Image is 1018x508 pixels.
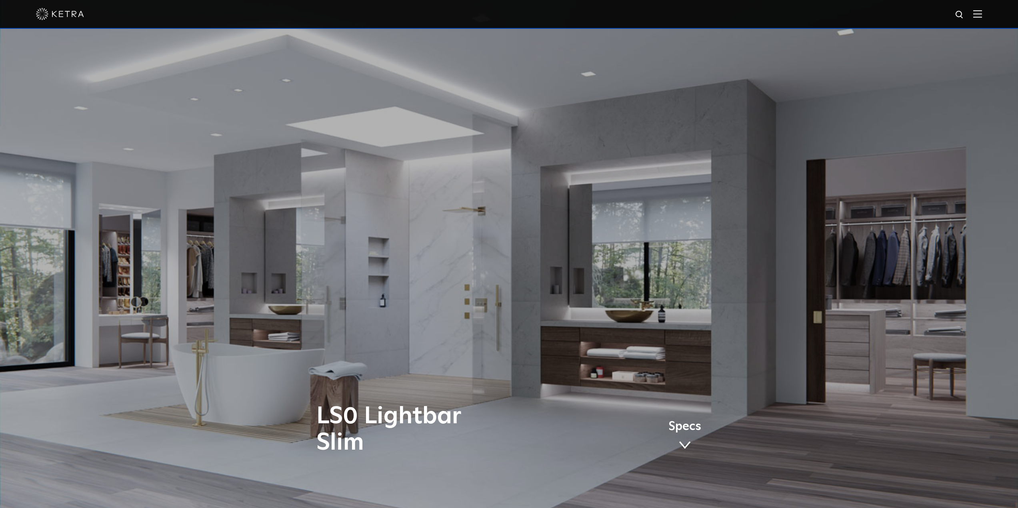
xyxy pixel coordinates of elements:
[36,8,84,20] img: ketra-logo-2019-white
[668,421,701,432] span: Specs
[973,10,982,18] img: Hamburger%20Nav.svg
[955,10,965,20] img: search icon
[668,421,701,452] a: Specs
[316,403,542,456] h1: LS0 Lightbar Slim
